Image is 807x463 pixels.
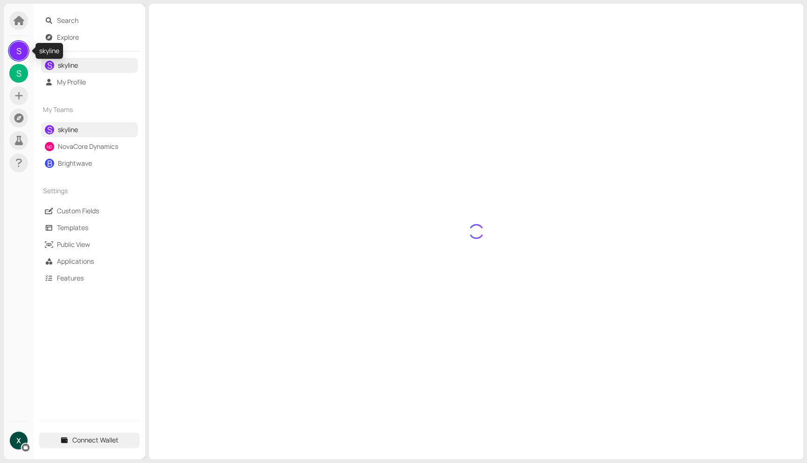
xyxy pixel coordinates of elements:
[57,274,84,282] a: Features
[57,77,86,86] a: My Profile
[57,13,134,28] span: Search
[57,33,79,42] a: Explore
[43,105,120,115] span: My Teams
[16,64,21,83] span: S
[58,61,78,70] a: skyline
[16,42,21,60] span: S
[72,435,119,445] span: Connect Wallet
[57,223,88,232] a: Templates
[10,432,28,449] img: ACg8ocL2PLSHMB-tEaOxArXAbWMbuPQZH6xV--tiP_qvgO-k-ozjdA=s500
[468,223,484,239] img: something
[35,43,63,59] div: skyline
[39,99,140,120] div: My Teams
[57,240,90,249] a: Public View
[58,125,78,134] a: skyline
[57,257,94,266] a: Applications
[57,206,99,215] a: Custom Fields
[58,159,92,168] a: Brightwave
[58,142,118,151] a: NovaCore Dynamics
[39,433,140,448] button: Connect Wallet
[43,186,120,196] span: Settings
[39,180,140,202] div: Settings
